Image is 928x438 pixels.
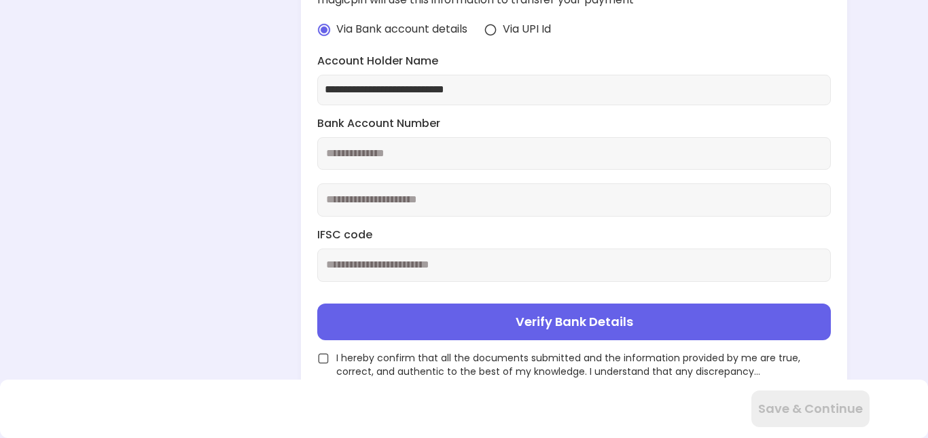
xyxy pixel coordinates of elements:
img: radio [484,23,497,37]
label: Bank Account Number [317,116,830,132]
img: radio [317,23,331,37]
label: Account Holder Name [317,54,830,69]
label: IFSC code [317,227,830,243]
button: Save & Continue [751,390,870,427]
span: I hereby confirm that all the documents submitted and the information provided by me are true, co... [336,351,830,378]
img: unchecked [317,352,329,365]
span: Via UPI Id [503,22,551,37]
button: Verify Bank Details [317,304,830,340]
span: Via Bank account details [336,22,467,37]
